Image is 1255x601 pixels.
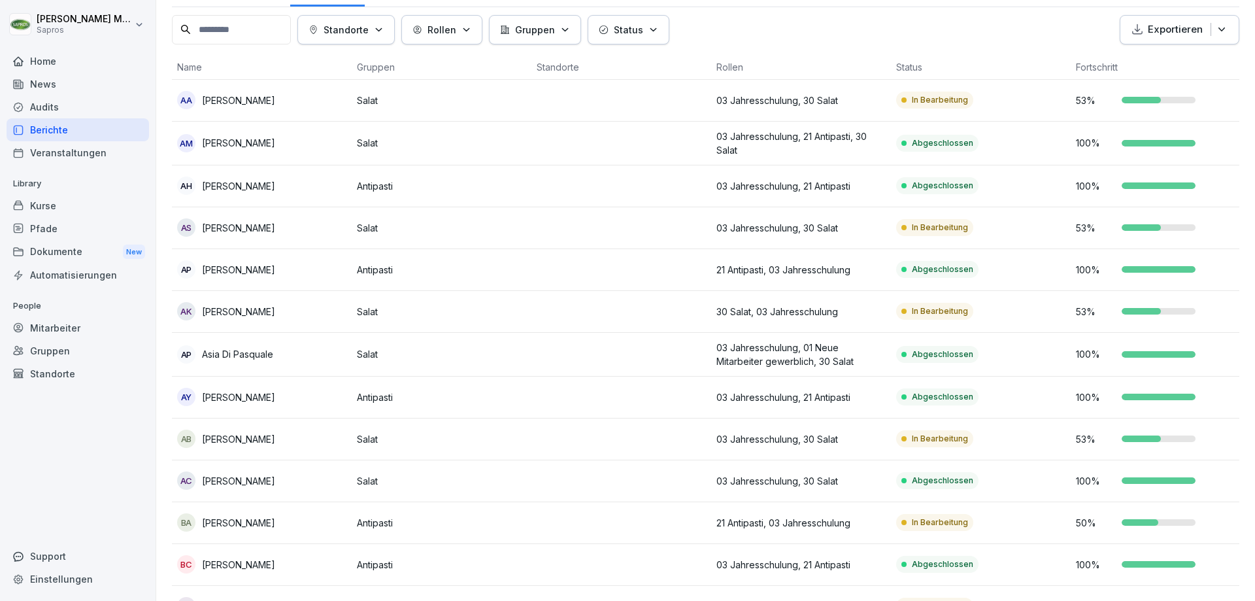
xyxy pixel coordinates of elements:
div: AB [177,430,195,448]
p: Sapros [37,26,132,35]
p: 03 Jahresschulung, 30 Salat [716,474,886,488]
p: Antipasti [357,516,526,530]
div: Dokumente [7,240,149,264]
p: In Bearbeitung [912,94,968,106]
button: Standorte [297,15,395,44]
p: [PERSON_NAME] Mutter [37,14,132,25]
div: AH [177,177,195,195]
p: [PERSON_NAME] [202,136,275,150]
div: AM [177,134,195,152]
p: In Bearbeitung [912,222,968,233]
p: [PERSON_NAME] [202,474,275,488]
p: Salat [357,474,526,488]
a: News [7,73,149,95]
p: Gruppen [515,23,555,37]
div: AP [177,260,195,279]
p: 100 % [1076,347,1115,361]
p: [PERSON_NAME] [202,263,275,277]
button: Gruppen [489,15,581,44]
p: [PERSON_NAME] [202,94,275,107]
div: AY [177,388,195,406]
p: 03 Jahresschulung, 01 Neue Mitarbeiter gewerblich, 30 Salat [716,341,886,368]
a: Berichte [7,118,149,141]
p: Abgeschlossen [912,558,973,570]
div: AP [177,345,195,364]
p: Status [614,23,643,37]
p: 21 Antipasti, 03 Jahresschulung [716,516,886,530]
a: Kurse [7,194,149,217]
p: [PERSON_NAME] [202,305,275,318]
p: 03 Jahresschulung, 30 Salat [716,94,886,107]
p: Antipasti [357,558,526,572]
p: Salat [357,305,526,318]
p: 30 Salat, 03 Jahresschulung [716,305,886,318]
p: 53 % [1076,432,1115,446]
p: 03 Jahresschulung, 21 Antipasti [716,179,886,193]
th: Standorte [531,55,711,80]
th: Gruppen [352,55,531,80]
p: 53 % [1076,221,1115,235]
p: 100 % [1076,390,1115,404]
p: [PERSON_NAME] [202,221,275,235]
div: AA [177,91,195,109]
button: Exportieren [1120,15,1239,44]
p: 03 Jahresschulung, 30 Salat [716,432,886,446]
p: Abgeschlossen [912,475,973,487]
div: BC [177,555,195,574]
p: Abgeschlossen [912,349,973,360]
p: Salat [357,136,526,150]
p: 53 % [1076,305,1115,318]
p: 100 % [1076,474,1115,488]
div: Support [7,545,149,568]
p: Standorte [324,23,369,37]
p: Salat [357,432,526,446]
p: Antipasti [357,390,526,404]
button: Status [588,15,669,44]
a: Home [7,50,149,73]
a: Standorte [7,362,149,385]
p: Abgeschlossen [912,137,973,149]
p: 03 Jahresschulung, 21 Antipasti [716,390,886,404]
p: 100 % [1076,263,1115,277]
p: [PERSON_NAME] [202,179,275,193]
div: BA [177,513,195,532]
p: Antipasti [357,263,526,277]
div: AK [177,302,195,320]
a: Mitarbeiter [7,317,149,339]
a: Audits [7,95,149,118]
p: [PERSON_NAME] [202,558,275,572]
div: Veranstaltungen [7,141,149,164]
a: Pfade [7,217,149,240]
p: In Bearbeitung [912,517,968,528]
p: Rollen [427,23,456,37]
div: AS [177,218,195,237]
p: 03 Jahresschulung, 21 Antipasti, 30 Salat [716,129,886,157]
th: Status [891,55,1071,80]
th: Fortschritt [1071,55,1250,80]
p: 100 % [1076,558,1115,572]
button: Rollen [401,15,482,44]
p: Abgeschlossen [912,391,973,403]
p: [PERSON_NAME] [202,516,275,530]
div: New [123,245,145,260]
p: 53 % [1076,94,1115,107]
p: 50 % [1076,516,1115,530]
p: In Bearbeitung [912,433,968,445]
p: 03 Jahresschulung, 30 Salat [716,221,886,235]
th: Rollen [711,55,891,80]
a: DokumenteNew [7,240,149,264]
a: Einstellungen [7,568,149,591]
p: Abgeschlossen [912,264,973,275]
p: 21 Antipasti, 03 Jahresschulung [716,263,886,277]
div: Automatisierungen [7,264,149,286]
p: Salat [357,94,526,107]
